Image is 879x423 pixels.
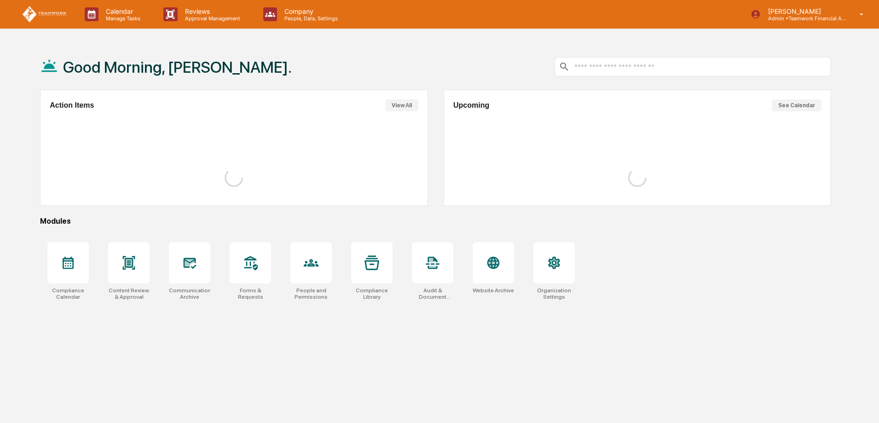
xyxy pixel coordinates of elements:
p: People, Data, Settings [277,15,342,22]
p: Reviews [178,7,245,15]
div: People and Permissions [290,287,332,300]
div: Compliance Library [351,287,393,300]
p: Calendar [98,7,145,15]
p: Approval Management [178,15,245,22]
button: View All [385,99,418,111]
h2: Action Items [50,101,94,110]
div: Website Archive [473,287,514,294]
h2: Upcoming [453,101,489,110]
p: [PERSON_NAME] [761,7,846,15]
p: Company [277,7,342,15]
button: See Calendar [772,99,821,111]
div: Forms & Requests [230,287,271,300]
div: Organization Settings [533,287,575,300]
p: Admin • Teamwork Financial Advisors [761,15,846,22]
div: Audit & Document Logs [412,287,453,300]
h1: Good Morning, [PERSON_NAME]. [63,58,292,76]
div: Content Review & Approval [108,287,150,300]
p: Manage Tasks [98,15,145,22]
div: Modules [40,217,831,226]
div: Compliance Calendar [47,287,89,300]
div: Communications Archive [169,287,210,300]
img: logo [22,6,66,23]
